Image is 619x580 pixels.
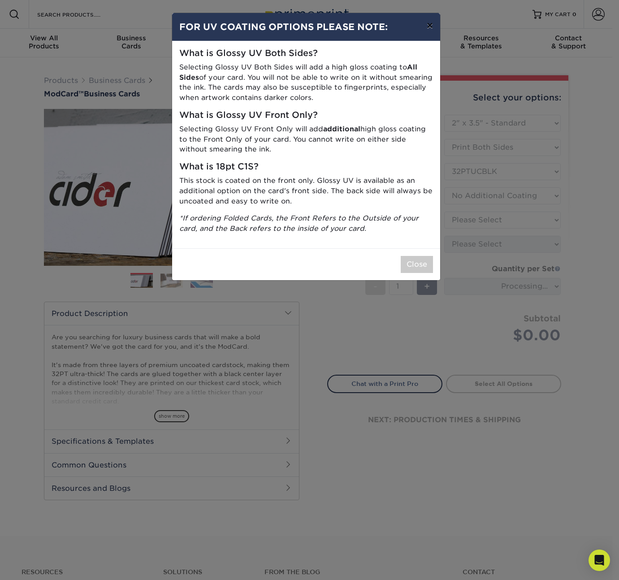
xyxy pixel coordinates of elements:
[179,110,433,121] h5: What is Glossy UV Front Only?
[589,550,610,571] div: Open Intercom Messenger
[179,20,433,34] h4: FOR UV COATING OPTIONS PLEASE NOTE:
[179,214,419,233] i: *If ordering Folded Cards, the Front Refers to the Outside of your card, and the Back refers to t...
[420,13,440,38] button: ×
[179,124,433,155] p: Selecting Glossy UV Front Only will add high gloss coating to the Front Only of your card. You ca...
[179,48,433,59] h5: What is Glossy UV Both Sides?
[179,162,433,172] h5: What is 18pt C1S?
[323,125,360,133] strong: additional
[179,176,433,206] p: This stock is coated on the front only. Glossy UV is available as an additional option on the car...
[401,256,433,273] button: Close
[179,63,417,82] strong: All Sides
[179,62,433,103] p: Selecting Glossy UV Both Sides will add a high gloss coating to of your card. You will not be abl...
